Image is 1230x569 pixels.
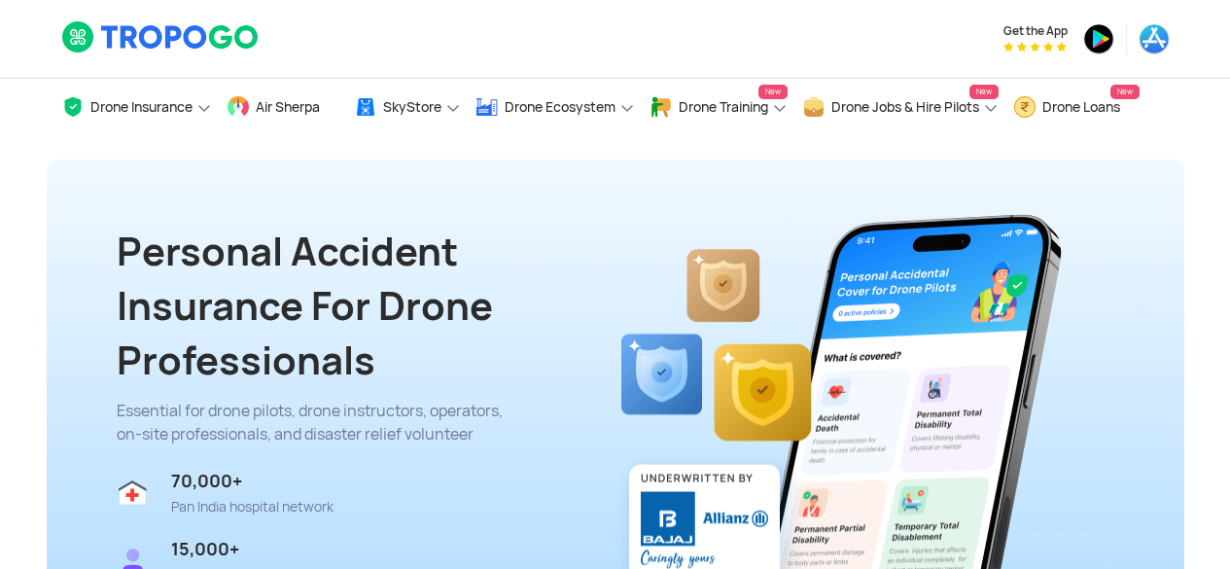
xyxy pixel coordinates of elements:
span: Drone Insurance [90,99,193,115]
img: ic_playstore.png [1083,23,1114,54]
h1: Personal Accident Insurance For Drone Professionals [117,225,637,388]
span: New [1110,85,1140,99]
span: Drone Training [679,99,768,115]
a: Drone Ecosystem [475,79,635,136]
img: ic_hospital.svg [117,477,148,508]
div: Pan India hospital network [171,499,334,515]
span: New [969,85,999,99]
a: Drone LoansNew [1013,79,1140,136]
span: Drone Loans [1042,99,1120,115]
img: ic_appstore.png [1139,23,1170,54]
div: Essential for drone pilots, drone instructors, operators, on-site professionals, and disaster rel... [117,400,613,446]
span: SkyStore [383,99,441,115]
a: SkyStore [354,79,461,136]
div: 15,000+ [171,538,295,561]
span: Drone Jobs & Hire Pilots [831,99,979,115]
a: Drone Insurance [61,79,212,136]
a: Air Sherpa [227,79,339,136]
span: Get the App [1003,23,1068,39]
a: Drone TrainingNew [650,79,788,136]
img: App Raking [1003,42,1067,52]
span: Drone Ecosystem [505,99,615,115]
div: 70,000+ [171,470,334,493]
a: Drone Jobs & Hire PilotsNew [802,79,999,136]
span: New [758,85,788,99]
img: logoHeader.svg [61,20,261,53]
span: Air Sherpa [256,99,320,115]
